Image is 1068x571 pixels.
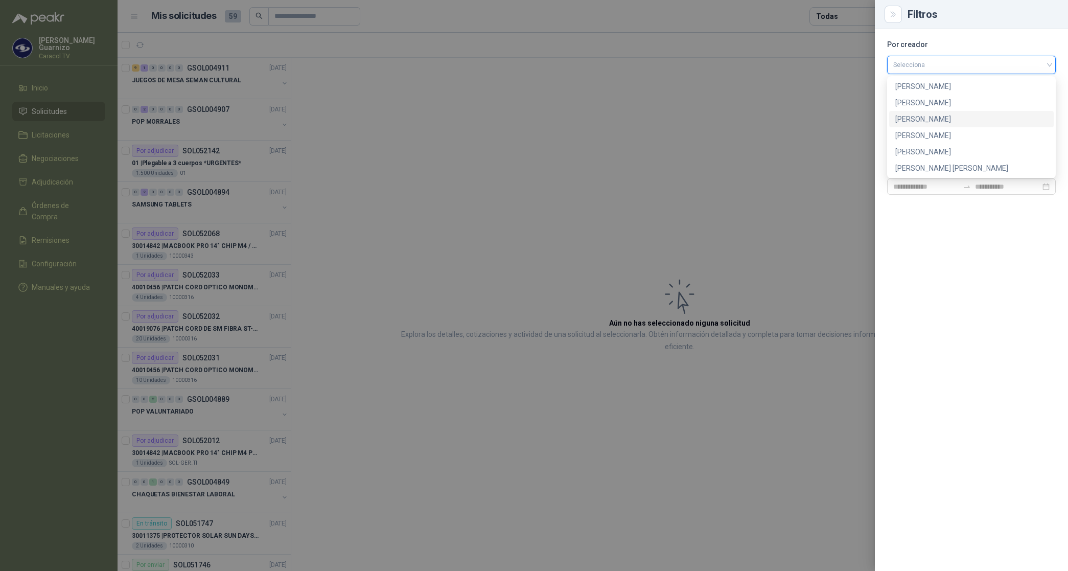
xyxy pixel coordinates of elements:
p: Por creador [887,41,1056,48]
div: [PERSON_NAME] [895,146,1048,157]
div: Filtros [908,9,1056,19]
div: Pablo Carbonell [889,144,1054,160]
div: [PERSON_NAME] [895,113,1048,125]
span: to [963,182,971,191]
div: [PERSON_NAME] [895,81,1048,92]
div: Peter Oswaldo Peña Forero [889,160,1054,176]
div: [PERSON_NAME] [895,97,1048,108]
div: DIANA MARCELA ROA [889,78,1054,95]
button: Close [887,8,899,20]
div: Diego Armando Chacon Mora [889,95,1054,111]
div: [PERSON_NAME] [895,130,1048,141]
div: [PERSON_NAME] [PERSON_NAME] [895,163,1048,174]
div: Liborio Guarnizo [889,111,1054,127]
div: LUZ DARY ARIAS [889,127,1054,144]
span: swap-right [963,182,971,191]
